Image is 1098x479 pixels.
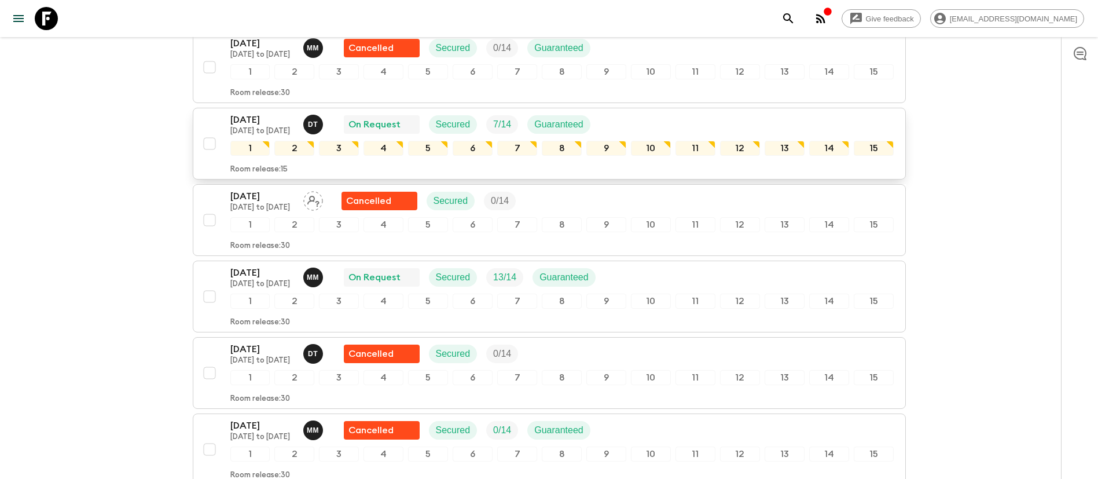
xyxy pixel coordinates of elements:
div: 4 [363,141,403,156]
div: 6 [453,370,493,385]
span: Maddy Moore [303,42,325,51]
p: Cancelled [348,423,394,437]
div: 15 [854,141,894,156]
div: 3 [319,217,359,232]
button: MM [303,421,325,440]
div: Secured [429,345,478,363]
button: [DATE][DATE] to [DATE]Maddy MooreFlash Pack cancellationSecuredTrip FillGuaranteed123456789101112... [193,31,906,103]
button: DT [303,115,325,134]
p: Secured [436,118,471,131]
div: Flash Pack cancellation [341,192,417,210]
div: 14 [809,294,849,309]
div: Secured [429,39,478,57]
div: 1 [230,294,270,309]
div: 9 [586,370,626,385]
p: [DATE] to [DATE] [230,356,294,365]
p: Secured [436,347,471,361]
div: 11 [675,447,715,462]
div: Trip Fill [486,39,518,57]
div: Secured [429,115,478,134]
button: [DATE][DATE] to [DATE]Devlin TikiTikiFlash Pack cancellationSecuredTrip Fill123456789101112131415... [193,337,906,409]
div: 11 [675,64,715,79]
div: 13 [765,447,805,462]
div: 5 [408,217,448,232]
div: 7 [497,294,537,309]
p: 0 / 14 [493,423,511,437]
p: Room release: 30 [230,394,290,404]
div: 2 [274,447,314,462]
div: 7 [497,370,537,385]
p: 13 / 14 [493,270,516,284]
div: 5 [408,64,448,79]
div: 3 [319,294,359,309]
div: 15 [854,294,894,309]
div: 6 [453,141,493,156]
div: 7 [497,447,537,462]
p: M M [307,273,319,282]
div: 13 [765,217,805,232]
div: 11 [675,141,715,156]
div: 8 [542,294,582,309]
div: 1 [230,217,270,232]
div: 6 [453,294,493,309]
p: On Request [348,270,401,284]
div: 8 [542,370,582,385]
div: Trip Fill [486,115,518,134]
p: [DATE] [230,189,294,203]
div: 11 [675,370,715,385]
div: 3 [319,64,359,79]
div: Trip Fill [486,345,518,363]
div: 11 [675,217,715,232]
div: 14 [809,370,849,385]
p: [DATE] to [DATE] [230,280,294,289]
div: 10 [631,64,671,79]
div: 2 [274,141,314,156]
div: Trip Fill [486,421,518,440]
div: 6 [453,447,493,462]
div: 7 [497,217,537,232]
p: [DATE] [230,266,294,280]
p: [DATE] [230,419,294,433]
p: Cancelled [346,194,391,208]
div: 6 [453,217,493,232]
div: 4 [363,217,403,232]
p: Guaranteed [534,41,583,55]
p: Room release: 30 [230,318,290,327]
div: 9 [586,64,626,79]
p: [DATE] to [DATE] [230,50,294,60]
p: Cancelled [348,347,394,361]
p: D T [308,120,318,129]
div: 15 [854,217,894,232]
div: 4 [363,447,403,462]
div: 12 [720,294,760,309]
button: menu [7,7,30,30]
button: DT [303,344,325,364]
div: 13 [765,370,805,385]
div: [EMAIL_ADDRESS][DOMAIN_NAME] [930,9,1084,28]
p: Secured [436,423,471,437]
div: 13 [765,64,805,79]
div: 8 [542,141,582,156]
div: 9 [586,141,626,156]
button: [DATE][DATE] to [DATE]Maddy MooreOn RequestSecuredTrip FillGuaranteed123456789101112131415Room re... [193,261,906,332]
p: Secured [436,270,471,284]
div: 5 [408,370,448,385]
span: Maddy Moore [303,271,325,280]
div: 11 [675,294,715,309]
div: 14 [809,64,849,79]
p: Secured [434,194,468,208]
div: 7 [497,64,537,79]
div: 2 [274,294,314,309]
div: 13 [765,294,805,309]
div: 2 [274,370,314,385]
div: 10 [631,447,671,462]
p: [DATE] to [DATE] [230,433,294,442]
div: 2 [274,217,314,232]
div: Flash Pack cancellation [344,345,420,363]
p: 0 / 14 [491,194,509,208]
button: [DATE][DATE] to [DATE]Devlin TikiTikiOn RequestSecuredTrip FillGuaranteed123456789101112131415Roo... [193,108,906,180]
div: 8 [542,447,582,462]
div: 6 [453,64,493,79]
div: 9 [586,447,626,462]
p: [DATE] to [DATE] [230,203,294,213]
